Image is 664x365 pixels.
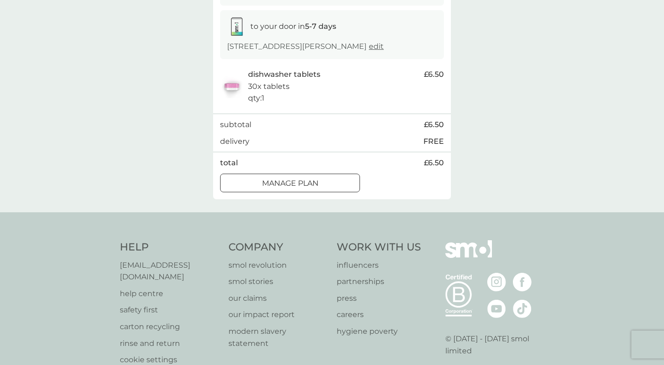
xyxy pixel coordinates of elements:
[487,299,506,318] img: visit the smol Youtube page
[120,304,219,316] a: safety first
[369,42,384,51] a: edit
[262,177,318,189] p: Manage plan
[487,273,506,291] img: visit the smol Instagram page
[337,309,421,321] a: careers
[424,119,444,131] span: £6.50
[120,338,219,350] a: rinse and return
[220,135,249,148] p: delivery
[220,174,360,192] button: Manage plan
[228,325,328,349] a: modern slavery statement
[120,259,219,283] a: [EMAIL_ADDRESS][DOMAIN_NAME]
[337,240,421,255] h4: Work With Us
[424,68,444,81] span: £6.50
[227,41,384,53] p: [STREET_ADDRESS][PERSON_NAME]
[120,288,219,300] a: help centre
[228,292,328,304] a: our claims
[228,240,328,255] h4: Company
[424,157,444,169] span: £6.50
[228,259,328,271] a: smol revolution
[120,321,219,333] a: carton recycling
[337,325,421,338] a: hygiene poverty
[248,92,264,104] p: qty : 1
[445,333,545,357] p: © [DATE] - [DATE] smol limited
[305,22,336,31] strong: 5-7 days
[423,135,444,148] p: FREE
[513,273,532,291] img: visit the smol Facebook page
[248,81,290,93] p: 30x tablets
[248,68,320,81] p: dishwasher tablets
[445,240,492,272] img: smol
[120,240,219,255] h4: Help
[250,22,336,31] span: to your door in
[337,276,421,288] a: partnerships
[513,299,532,318] img: visit the smol Tiktok page
[228,276,328,288] a: smol stories
[337,292,421,304] a: press
[337,259,421,271] a: influencers
[220,119,251,131] p: subtotal
[228,309,328,321] a: our impact report
[220,157,238,169] p: total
